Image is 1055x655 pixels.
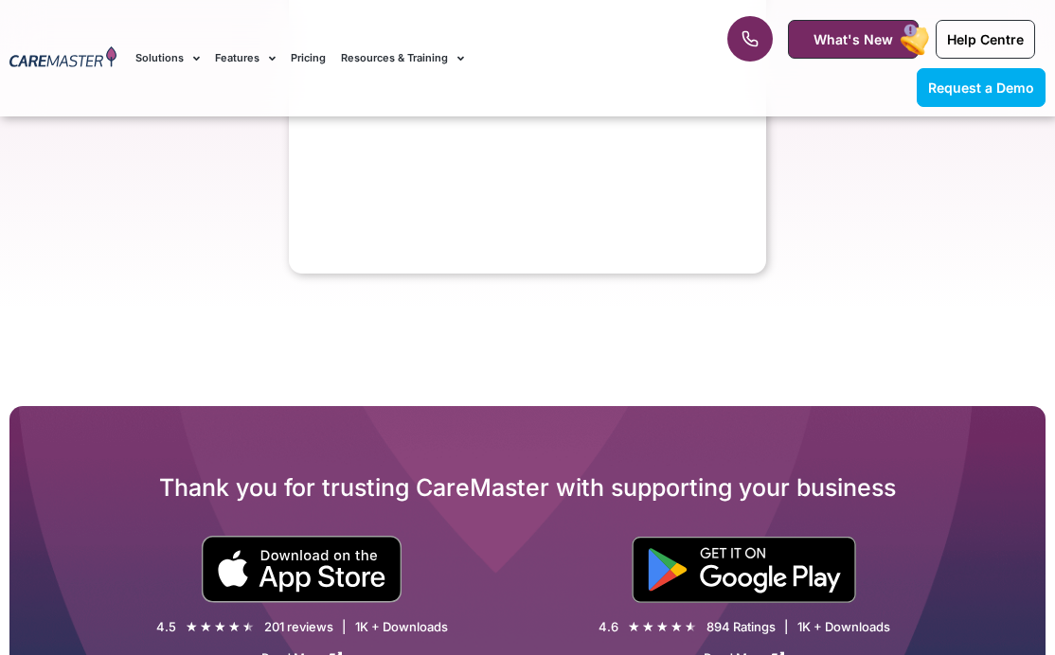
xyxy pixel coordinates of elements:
[628,617,640,637] i: ★
[9,472,1046,503] h2: Thank you for trusting CareMaster with supporting your business
[186,617,198,637] i: ★
[341,27,464,90] a: Resources & Training
[947,31,1024,47] span: Help Centre
[599,619,618,635] div: 4.6
[200,617,212,637] i: ★
[228,617,241,637] i: ★
[685,617,697,637] i: ★
[291,27,326,90] a: Pricing
[9,46,116,70] img: CareMaster Logo
[264,619,448,635] div: 201 reviews | 1K + Downloads
[936,20,1035,59] a: Help Centre
[788,20,919,59] a: What's New
[201,536,402,603] img: small black download on the apple app store button.
[814,31,893,47] span: What's New
[135,27,200,90] a: Solutions
[215,27,276,90] a: Features
[242,617,255,637] i: ★
[917,68,1046,107] a: Request a Demo
[671,617,683,637] i: ★
[186,617,255,637] div: 4.5/5
[706,619,890,635] div: 894 Ratings | 1K + Downloads
[156,619,176,635] div: 4.5
[214,617,226,637] i: ★
[928,80,1034,96] span: Request a Demo
[656,617,669,637] i: ★
[632,537,856,603] img: "Get is on" Black Google play button.
[628,617,697,637] div: 4.6/5
[135,27,672,90] nav: Menu
[642,617,654,637] i: ★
